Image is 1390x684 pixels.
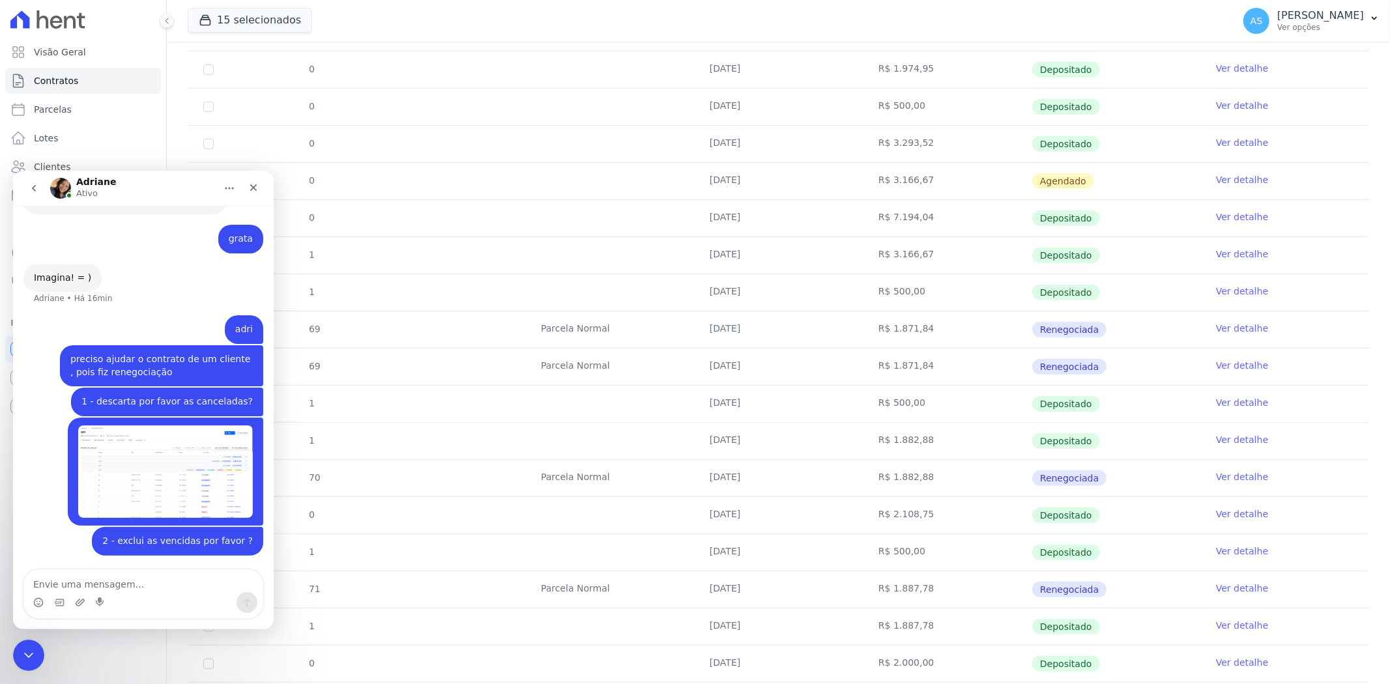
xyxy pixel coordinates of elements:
td: R$ 1.974,95 [863,51,1032,88]
span: 69 [308,324,321,334]
div: preciso ajudar o contrato de um cliente , pois fiz renegociação [47,175,250,216]
td: Parcela Normal [525,571,694,608]
a: Ver detalhe [1216,285,1268,298]
textarea: Envie uma mensagem... [11,399,250,421]
button: AS [PERSON_NAME] Ver opções [1233,3,1390,39]
span: 0 [308,175,315,186]
a: Conta Hent [5,365,161,391]
input: Só é possível selecionar pagamentos em aberto [203,139,214,149]
td: [DATE] [694,89,863,125]
td: [DATE] [694,274,863,311]
span: Lotes [34,132,59,145]
span: Clientes [34,160,70,173]
td: Parcela Normal [525,460,694,496]
div: 1 - descarta por favor as canceladas? [68,225,240,238]
td: [DATE] [694,163,863,199]
td: Parcela Normal [525,349,694,385]
td: Parcela Normal [525,311,694,348]
a: Ver detalhe [1216,359,1268,372]
td: [DATE] [694,460,863,496]
td: R$ 3.166,67 [863,163,1032,199]
span: 0 [308,509,315,520]
button: Seletor de emoji [20,427,31,437]
iframe: Intercom live chat [13,640,44,671]
span: 1 [308,621,315,631]
td: R$ 3.166,67 [863,237,1032,274]
a: Recebíveis [5,336,161,362]
button: Carregar anexo [62,427,72,437]
span: Depositado [1032,433,1100,449]
a: Ver detalhe [1216,396,1268,409]
a: Ver detalhe [1216,507,1268,520]
td: [DATE] [694,200,863,236]
a: Clientes [5,154,161,180]
div: Andreza diz… [10,217,250,247]
td: [DATE] [694,571,863,608]
p: Ver opções [1277,22,1364,33]
iframe: Intercom live chat [13,171,274,629]
td: R$ 1.871,84 [863,311,1032,348]
button: Start recording [83,427,93,437]
a: Ver detalhe [1216,210,1268,223]
a: Ver detalhe [1216,582,1268,595]
span: Renegociada [1032,470,1107,486]
a: Ver detalhe [1216,619,1268,632]
td: R$ 1.871,84 [863,349,1032,385]
button: 15 selecionados [188,8,312,33]
span: Depositado [1032,248,1100,263]
td: R$ 2.000,00 [863,646,1032,682]
span: 0 [308,658,315,668]
td: R$ 2.108,75 [863,497,1032,534]
span: Depositado [1032,136,1100,152]
span: 69 [308,361,321,371]
a: Ver detalhe [1216,136,1268,149]
td: [DATE] [694,126,863,162]
span: Depositado [1032,285,1100,300]
td: R$ 1.887,78 [863,608,1032,645]
td: [DATE] [694,349,863,385]
td: R$ 7.194,04 [863,200,1032,236]
span: 1 [308,249,315,260]
a: Ver detalhe [1216,173,1268,186]
div: 2 - exclui as vencidas por favor ? [89,364,240,377]
button: Enviar mensagem… [224,421,244,442]
td: R$ 500,00 [863,89,1032,125]
span: Depositado [1032,507,1100,523]
a: Lotes [5,125,161,151]
span: Parcelas [34,103,72,116]
span: 1 [308,435,315,446]
td: [DATE] [694,646,863,682]
span: Depositado [1032,545,1100,560]
span: 1 [308,287,315,297]
a: Minha Carteira [5,182,161,208]
div: Andreza diz… [10,356,250,401]
td: [DATE] [694,608,863,645]
td: R$ 1.887,78 [863,571,1032,608]
span: Renegociada [1032,359,1107,375]
span: 1 [308,398,315,408]
span: Depositado [1032,99,1100,115]
td: R$ 1.882,88 [863,423,1032,459]
span: Agendado [1032,173,1094,189]
span: Renegociada [1032,322,1107,337]
span: Renegociada [1032,582,1107,597]
td: [DATE] [694,237,863,274]
input: Só é possível selecionar pagamentos em aberto [203,64,214,75]
td: R$ 3.293,52 [863,126,1032,162]
a: Negativação [5,268,161,294]
span: 71 [308,584,321,594]
div: Plataformas [10,315,156,331]
div: preciso ajudar o contrato de um cliente , pois fiz renegociação [57,182,240,208]
a: Ver detalhe [1216,470,1268,483]
td: R$ 500,00 [863,534,1032,571]
span: Depositado [1032,210,1100,226]
td: [DATE] [694,386,863,422]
